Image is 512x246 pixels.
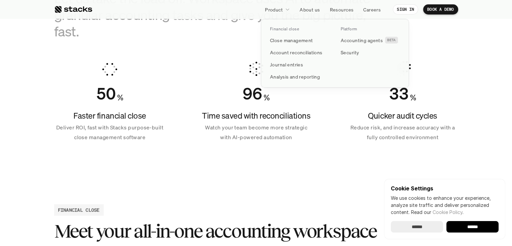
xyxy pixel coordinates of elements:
[397,7,414,12] p: SIGN IN
[433,209,463,215] a: Cookie Policy
[117,92,123,103] h4: %
[300,6,320,13] p: About us
[347,110,458,122] h4: Quicker audit cycles
[359,3,385,16] a: Careers
[427,7,454,12] p: BOOK A DEMO
[270,49,322,56] p: Account reconciliations
[266,70,333,83] a: Analysis and reporting
[266,34,333,46] a: Close management
[337,34,404,46] a: Accounting agentsBETA
[270,73,320,80] p: Analysis and reporting
[96,84,116,103] div: Counter ends at 50
[326,3,357,16] a: Resources
[270,27,299,31] p: Financial close
[341,49,359,56] p: Security
[387,38,396,42] h2: BETA
[54,221,391,242] h3: Meet your all-in-one accounting workspace
[264,92,270,103] h4: %
[58,206,100,213] h2: FINANCIAL CLOSE
[243,84,262,103] div: Counter ends at 96
[265,6,283,13] p: Product
[266,58,333,70] a: Journal entries
[393,4,418,14] a: SIGN IN
[270,61,303,68] p: Journal entries
[54,110,165,122] h4: Faster financial close
[341,27,357,31] p: Platform
[266,46,333,58] a: Account reconciliations
[341,37,383,44] p: Accounting agents
[79,128,109,133] a: Privacy Policy
[391,186,499,191] p: Cookie Settings
[389,84,409,103] div: Counter ends at 33
[337,46,404,58] a: Security
[363,6,381,13] p: Careers
[330,6,353,13] p: Resources
[411,209,464,215] span: Read our .
[347,123,458,142] p: Reduce risk, and increase accuracy with a fully controlled environment
[201,110,312,122] h4: Time saved with reconciliations
[54,123,165,142] p: Deliver ROI, fast with Stacks purpose-built close management software
[391,194,499,216] p: We use cookies to enhance your experience, analyze site traffic and deliver personalized content.
[410,92,416,103] h4: %
[423,4,458,14] a: BOOK A DEMO
[296,3,324,16] a: About us
[201,123,312,142] p: Watch your team become more strategic with AI-powered automation
[270,37,313,44] p: Close management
